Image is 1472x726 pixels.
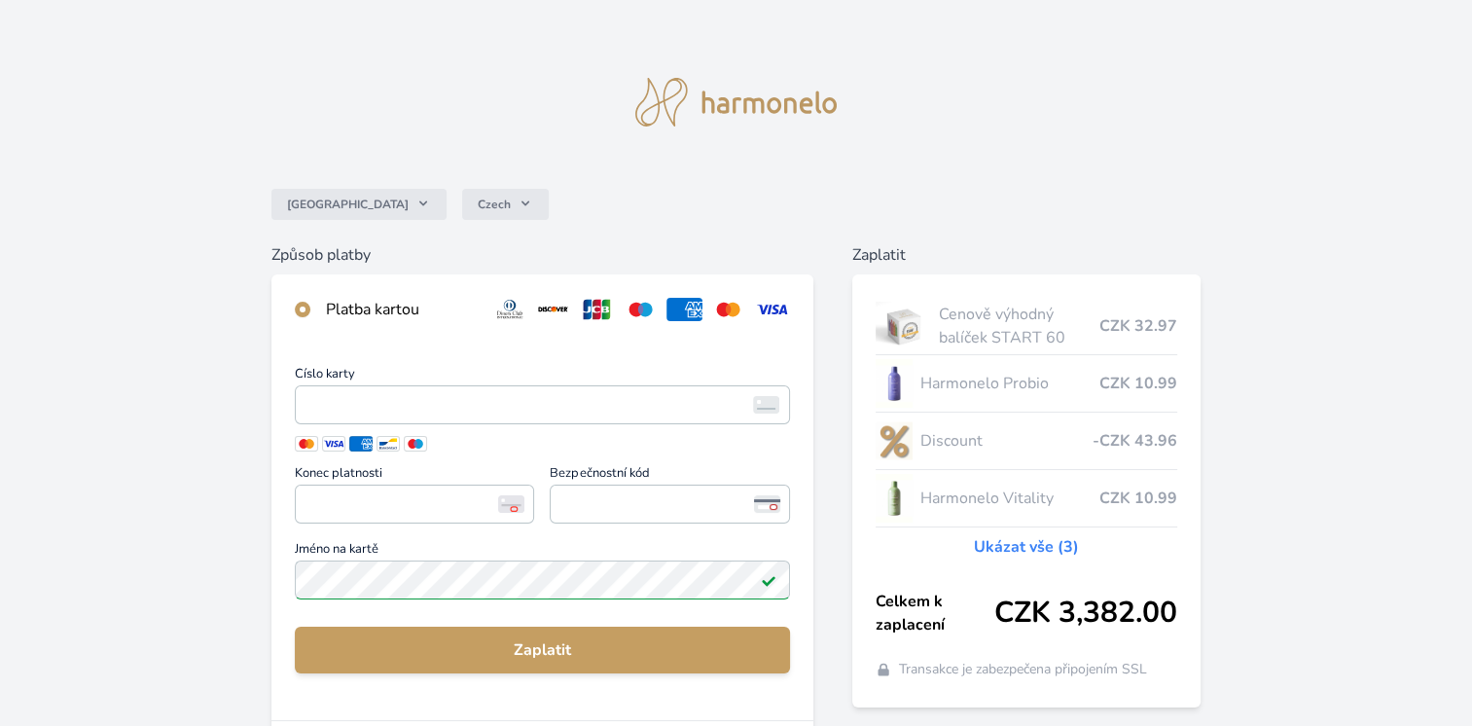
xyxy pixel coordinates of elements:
[635,78,838,127] img: logo.svg
[920,429,1093,453] span: Discount
[623,298,659,321] img: maestro.svg
[295,467,535,485] span: Konec platnosti
[478,197,511,212] span: Czech
[310,638,774,662] span: Zaplatit
[535,298,571,321] img: discover.svg
[754,298,790,321] img: visa.svg
[876,302,931,350] img: start.jpg
[876,590,994,636] span: Celkem k zaplacení
[304,391,781,418] iframe: Iframe pro číslo karty
[761,572,776,588] img: Platné pole
[666,298,702,321] img: amex.svg
[287,197,409,212] span: [GEOGRAPHIC_DATA]
[994,596,1177,631] span: CZK 3,382.00
[326,298,477,321] div: Platba kartou
[1099,372,1177,395] span: CZK 10.99
[498,495,524,513] img: Konec platnosti
[899,660,1147,679] span: Transakce je zabezpečena připojením SSL
[852,243,1201,267] h6: Zaplatit
[304,490,526,518] iframe: Iframe pro datum vypršení platnosti
[753,396,779,414] img: card
[974,535,1079,559] a: Ukázat vše (3)
[920,487,1099,510] span: Harmonelo Vitality
[1099,487,1177,510] span: CZK 10.99
[492,298,528,321] img: diners.svg
[710,298,746,321] img: mc.svg
[876,359,913,408] img: CLEAN_PROBIO_se_stinem_x-lo.jpg
[558,490,781,518] iframe: Iframe pro bezpečnostní kód
[295,627,790,673] button: Zaplatit
[271,243,813,267] h6: Způsob platby
[920,372,1099,395] span: Harmonelo Probio
[271,189,447,220] button: [GEOGRAPHIC_DATA]
[550,467,790,485] span: Bezpečnostní kód
[939,303,1099,349] span: Cenově výhodný balíček START 60
[876,474,913,523] img: CLEAN_VITALITY_se_stinem_x-lo.jpg
[1099,314,1177,338] span: CZK 32.97
[295,368,790,385] span: Číslo karty
[876,417,913,465] img: discount-lo.png
[295,543,790,561] span: Jméno na kartě
[1093,429,1177,453] span: -CZK 43.96
[462,189,549,220] button: Czech
[579,298,615,321] img: jcb.svg
[295,561,790,599] input: Jméno na kartěPlatné pole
